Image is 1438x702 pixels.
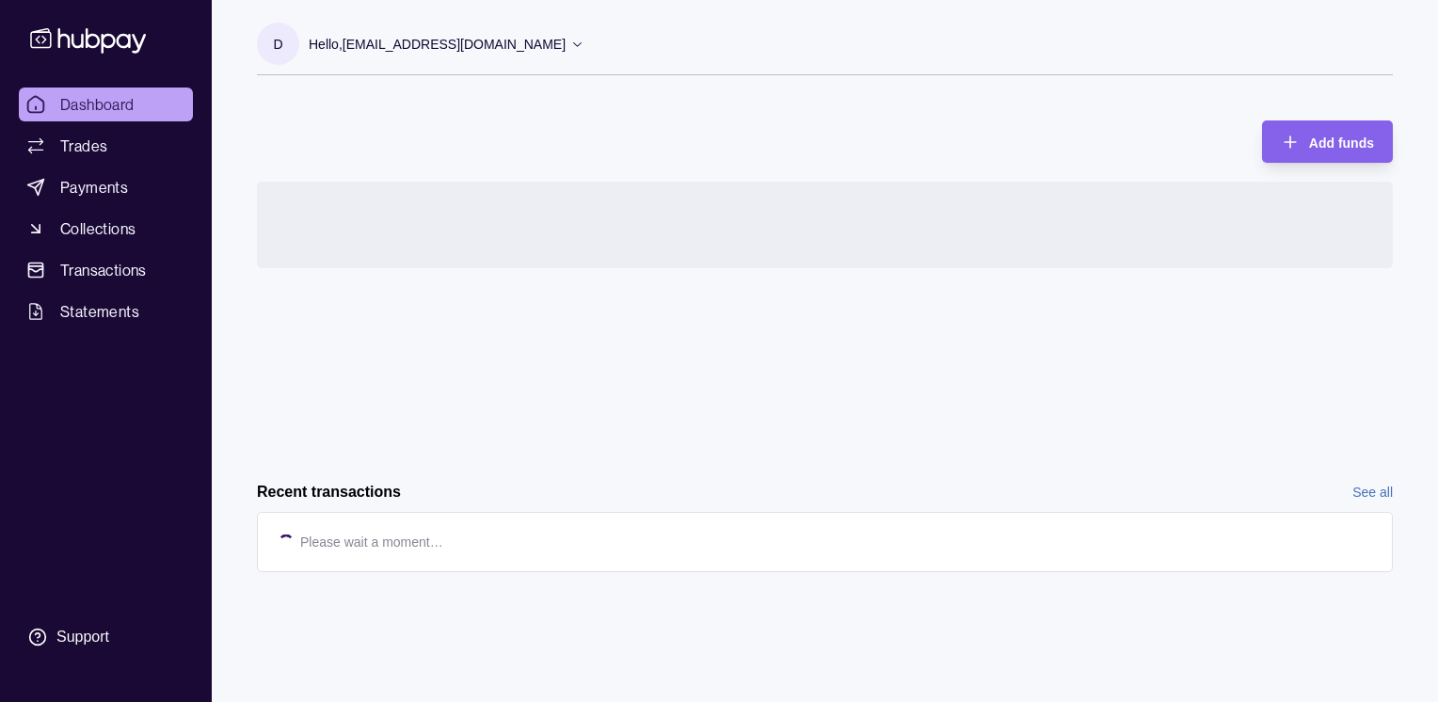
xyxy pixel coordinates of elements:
[19,88,193,121] a: Dashboard
[1352,482,1393,503] a: See all
[60,300,139,323] span: Statements
[60,217,136,240] span: Collections
[257,482,401,503] h2: Recent transactions
[19,253,193,287] a: Transactions
[60,93,135,116] span: Dashboard
[19,170,193,204] a: Payments
[60,176,128,199] span: Payments
[273,34,282,55] p: d
[19,295,193,328] a: Statements
[19,129,193,163] a: Trades
[309,34,566,55] p: Hello, [EMAIL_ADDRESS][DOMAIN_NAME]
[19,617,193,657] a: Support
[60,135,107,157] span: Trades
[300,532,443,552] p: Please wait a moment…
[56,627,109,647] div: Support
[19,212,193,246] a: Collections
[1309,136,1374,151] span: Add funds
[60,259,147,281] span: Transactions
[1262,120,1393,163] button: Add funds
